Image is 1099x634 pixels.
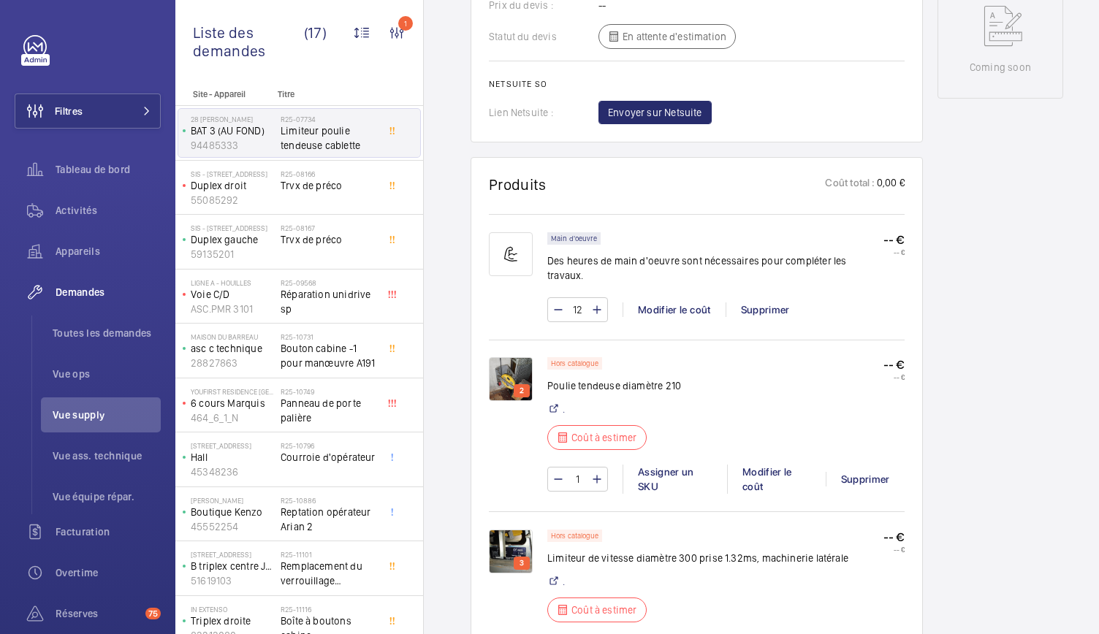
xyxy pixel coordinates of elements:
[517,384,527,397] p: 2
[191,332,275,341] p: Maison du Barreau
[56,285,161,299] span: Demandes
[191,193,275,207] p: 55085292
[281,224,377,232] h2: R25-08167
[883,545,905,554] p: -- €
[608,105,702,120] span: Envoyer sur Netsuite
[145,608,161,619] span: 75
[551,361,598,366] p: Hors catalogue
[191,387,275,396] p: YouFirst Residence [GEOGRAPHIC_DATA]
[547,551,848,565] p: Limiteur de vitesse diamètre 300 prise 1.32ms, machinerie latérale
[56,244,161,259] span: Appareils
[56,524,161,539] span: Facturation
[191,341,275,356] p: asc c technique
[726,302,805,317] div: Supprimer
[53,408,161,422] span: Vue supply
[547,378,681,393] p: Poulie tendeuse diamètre 210
[191,441,275,450] p: [STREET_ADDRESS]
[489,530,533,573] img: 1749205808767-a90e018f-1ea0-41c0-9696-ee893118a326
[281,178,377,193] span: Trvx de préco
[191,138,275,153] p: 94485333
[191,573,275,588] p: 51619103
[563,402,565,416] a: .
[191,614,275,628] p: Triplex droite
[56,162,161,177] span: Tableau de bord
[281,396,377,425] span: Panneau de porte palière
[489,79,905,89] h2: Netsuite SO
[191,505,275,519] p: Boutique Kenzo
[281,169,377,178] h2: R25-08166
[547,253,883,283] p: Des heures de main d'oeuvre sont nécessaires pour compléter les travaux.
[56,565,161,580] span: Overtime
[281,232,377,247] span: Trvx de préco
[281,550,377,559] h2: R25-11101
[191,559,275,573] p: B triplex centre Jk666
[191,410,275,425] p: 464_6_1_N
[191,605,275,614] p: IN EXTENSO
[875,175,905,194] p: 0,00 €
[191,396,275,410] p: 6 cours Marquis
[281,441,377,450] h2: R25-10796
[517,557,527,570] p: 3
[278,89,374,99] p: Titre
[571,603,637,617] p: Coût à estimer
[883,232,905,248] p: -- €
[191,287,275,302] p: Voie C/D
[281,287,377,316] span: Réparation unidrive sp
[53,367,161,381] span: Vue ops
[281,387,377,396] h2: R25-10749
[623,302,726,317] div: Modifier le coût
[883,357,905,373] p: -- €
[623,465,727,494] div: Assigner un SKU
[53,489,161,504] span: Vue équipe répar.
[193,23,304,60] span: Liste des demandes
[191,519,275,534] p: 45552254
[191,169,275,178] p: SIS - [STREET_ADDRESS]
[970,60,1031,75] p: Coming soon
[571,430,637,445] p: Coût à estimer
[883,248,905,256] p: -- €
[191,232,275,247] p: Duplex gauche
[563,574,565,589] a: .
[489,232,533,276] img: muscle-sm.svg
[191,356,275,370] p: 28827863
[281,278,377,287] h2: R25-09568
[281,605,377,614] h2: R25-11116
[281,341,377,370] span: Bouton cabine -1 pour manœuvre A191
[883,373,905,381] p: -- €
[883,530,905,545] p: -- €
[56,606,140,621] span: Réserves
[191,178,275,193] p: Duplex droit
[551,533,598,538] p: Hors catalogue
[281,496,377,505] h2: R25-10886
[191,278,275,287] p: Ligne A - HOUILLES
[191,450,275,465] p: Hall
[281,332,377,341] h2: R25-10731
[489,357,533,401] img: 1749205808634-49b2089e-1ddb-44d2-92c9-64727bfb364e
[281,505,377,534] span: Reptation opérateur Arian 2
[191,115,275,123] p: 28 [PERSON_NAME]
[281,559,377,588] span: Remplacement du verrouillage mécanique de la porte cabine
[55,104,83,118] span: Filtres
[53,448,161,463] span: Vue ass. technique
[551,236,597,241] p: Main d'oeuvre
[826,472,905,486] div: Supprimer
[191,123,275,138] p: BAT 3 (AU FOND)
[281,123,377,153] span: Limiteur poulie tendeuse cablette
[281,450,377,465] span: Courroie d'opérateur
[15,93,161,129] button: Filtres
[489,175,547,194] h1: Produits
[727,465,826,494] div: Modifier le coût
[598,101,712,124] button: Envoyer sur Netsuite
[825,175,875,194] p: Coût total :
[56,203,161,218] span: Activités
[53,326,161,340] span: Toutes les demandes
[191,465,275,479] p: 45348236
[281,115,377,123] h2: R25-07734
[175,89,272,99] p: Site - Appareil
[191,224,275,232] p: SIS - [STREET_ADDRESS]
[191,496,275,505] p: [PERSON_NAME]
[191,302,275,316] p: ASC.PMR 3101
[191,247,275,261] p: 59135201
[191,550,275,559] p: [STREET_ADDRESS]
